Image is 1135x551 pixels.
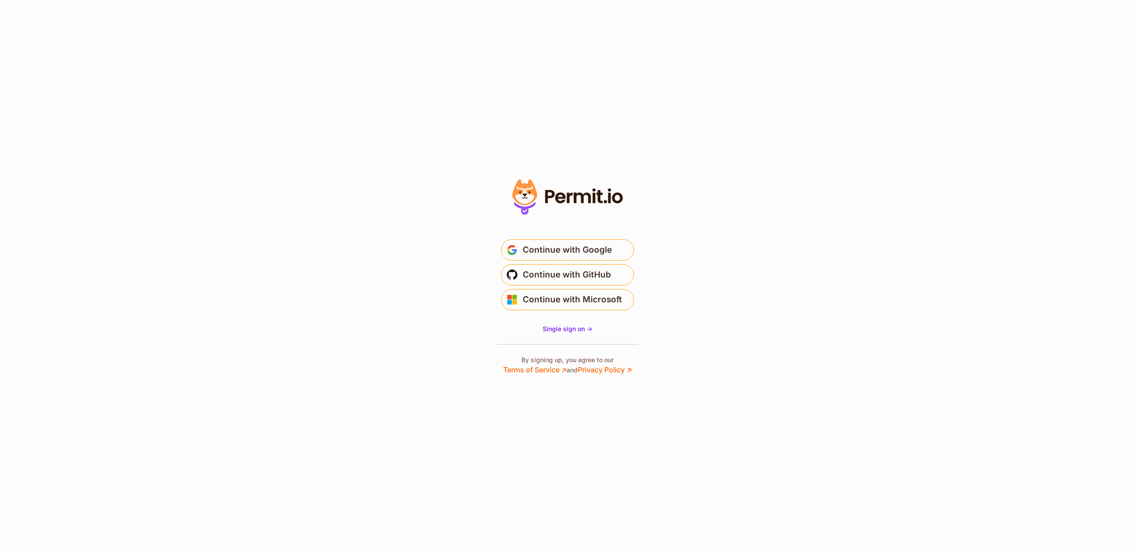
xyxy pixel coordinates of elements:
[578,365,632,374] a: Privacy Policy ↗
[503,356,632,375] p: By signing up, you agree to our and
[501,264,634,285] button: Continue with GitHub
[543,324,592,333] a: Single sign on ->
[501,239,634,261] button: Continue with Google
[523,293,622,307] span: Continue with Microsoft
[501,289,634,310] button: Continue with Microsoft
[523,268,611,282] span: Continue with GitHub
[523,243,612,257] span: Continue with Google
[503,365,567,374] a: Terms of Service ↗
[543,325,592,332] span: Single sign on ->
